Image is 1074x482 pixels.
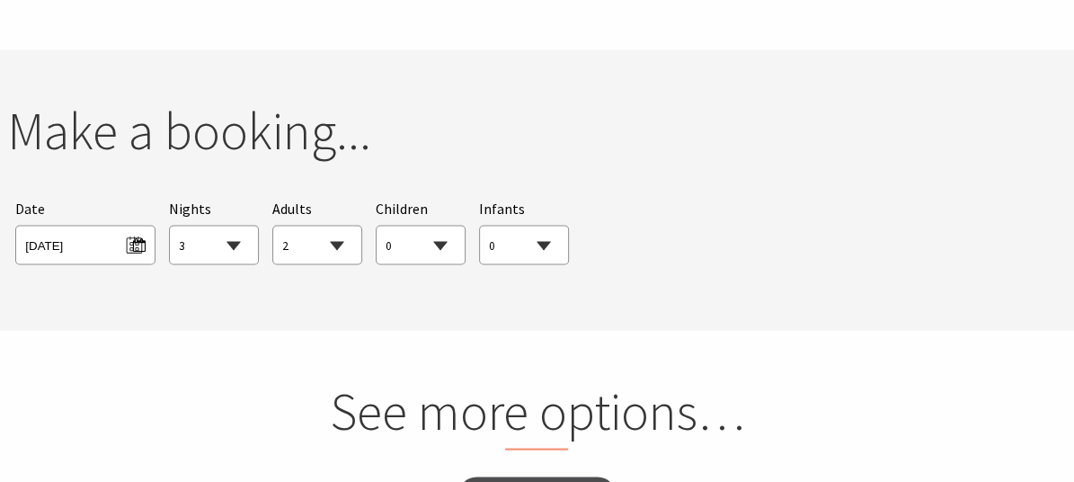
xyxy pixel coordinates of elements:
span: [DATE] [25,230,145,254]
span: Date [15,199,45,217]
div: Choose a number of nights [169,197,259,264]
div: Please choose your desired arrival date [15,197,155,264]
span: Nights [169,197,211,220]
h2: See more options… [196,379,878,449]
span: Children [376,199,428,217]
span: Adults [272,199,312,217]
h2: Make a booking... [7,99,1067,161]
span: Infants [479,199,525,217]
